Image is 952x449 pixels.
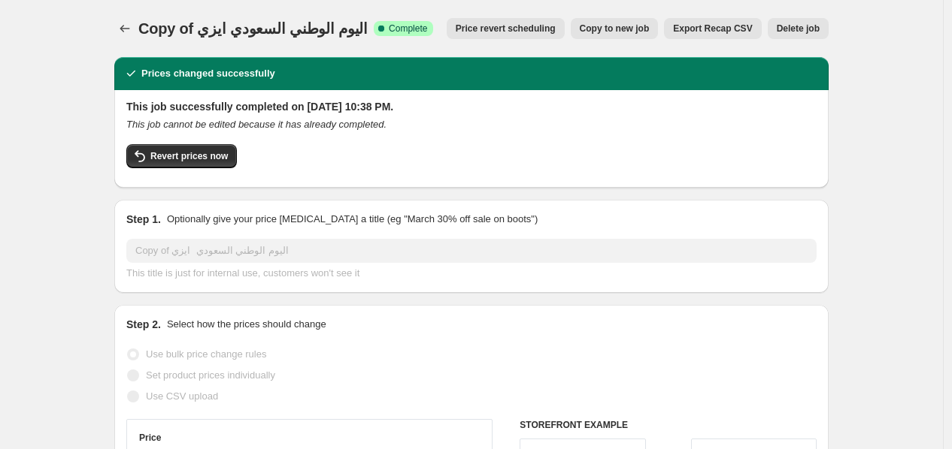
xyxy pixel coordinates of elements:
[146,369,275,381] span: Set product prices individually
[126,99,817,114] h2: This job successfully completed on [DATE] 10:38 PM.
[126,119,387,130] i: This job cannot be edited because it has already completed.
[520,419,817,431] h6: STOREFRONT EXAMPLE
[167,317,326,332] p: Select how the prices should change
[167,212,538,227] p: Optionally give your price [MEDICAL_DATA] a title (eg "March 30% off sale on boots")
[150,150,228,162] span: Revert prices now
[126,144,237,168] button: Revert prices now
[389,23,427,35] span: Complete
[571,18,659,39] button: Copy to new job
[126,239,817,263] input: 30% off holiday sale
[126,317,161,332] h2: Step 2.
[126,212,161,227] h2: Step 1.
[126,267,359,279] span: This title is just for internal use, customers won't see it
[580,23,650,35] span: Copy to new job
[146,348,266,360] span: Use bulk price change rules
[146,390,218,402] span: Use CSV upload
[447,18,565,39] button: Price revert scheduling
[664,18,761,39] button: Export Recap CSV
[139,432,161,444] h3: Price
[768,18,829,39] button: Delete job
[114,18,135,39] button: Price change jobs
[673,23,752,35] span: Export Recap CSV
[777,23,820,35] span: Delete job
[138,20,368,37] span: Copy of اليوم الوطني السعودي ايزي
[141,66,275,81] h2: Prices changed successfully
[456,23,556,35] span: Price revert scheduling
